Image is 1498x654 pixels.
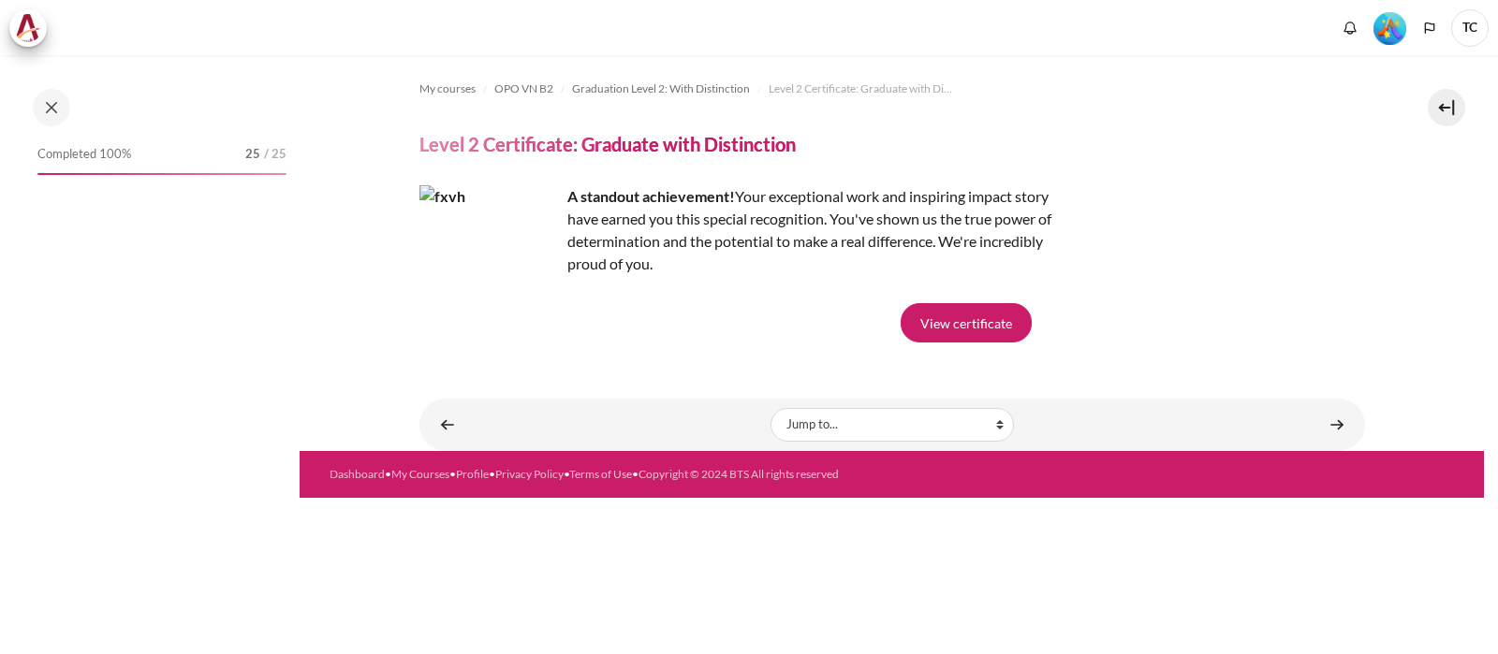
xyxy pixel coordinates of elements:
span: 25 [245,145,260,164]
a: Graduation Level 2: With Distinction [572,78,750,100]
a: Terms of Use [569,467,632,481]
div: Show notification window with no new notifications [1336,14,1364,42]
a: Profile [456,467,489,481]
a: Level #5 [1366,10,1414,45]
div: Your exceptional work and inspiring impact story have earned you this special recognition. You've... [419,185,1075,275]
a: ◄ STAR Impact Story Video Submission [429,406,466,443]
span: OPO VN B2 [494,80,553,97]
a: My courses [419,78,476,100]
a: View certificate [901,303,1032,342]
span: TC [1451,9,1489,47]
img: Level #5 [1373,12,1406,45]
a: Level 2 Certificate: Graduate with Distinction [769,78,956,100]
img: fxvh [419,185,560,326]
section: Content [300,55,1484,451]
span: Graduation Level 2: With Distinction [572,80,750,97]
a: Copyright © 2024 BTS All rights reserved [639,467,839,481]
a: My Courses [391,467,449,481]
div: 100% [37,173,286,175]
button: Languages [1416,14,1444,42]
strong: A standout achievement! [567,187,735,205]
a: User menu [1451,9,1489,47]
a: Privacy Policy [495,467,564,481]
h4: Level 2 Certificate: Graduate with Distinction [419,132,796,156]
a: Join the Impact Presentation Lab ► [1318,406,1356,443]
div: Level #5 [1373,10,1406,45]
img: Architeck [15,14,41,42]
span: My courses [419,80,476,97]
nav: Navigation bar [419,74,1365,104]
div: • • • • • [330,466,948,483]
span: / 25 [264,145,286,164]
span: Level 2 Certificate: Graduate with Distinction [769,80,956,97]
a: Dashboard [330,467,385,481]
a: Architeck Architeck [9,9,56,47]
span: Completed 100% [37,145,131,164]
a: OPO VN B2 [494,78,553,100]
